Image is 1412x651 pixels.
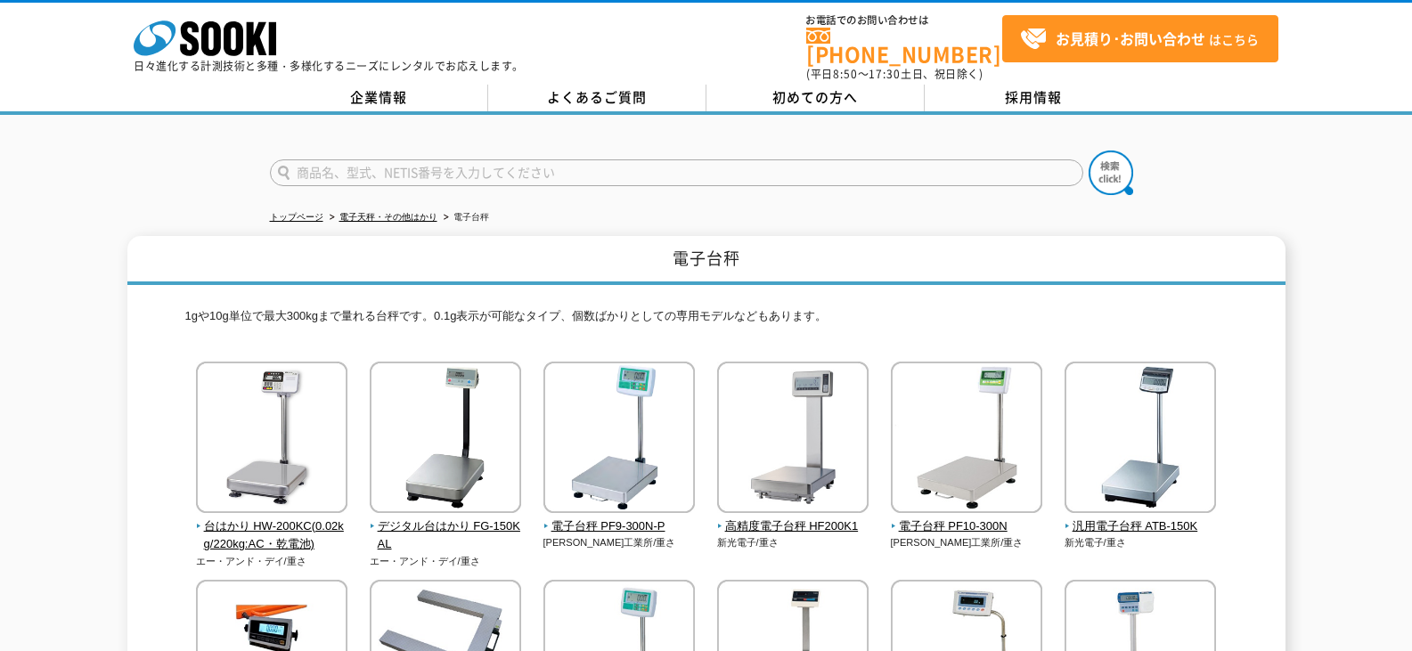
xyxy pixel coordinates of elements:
[833,66,858,82] span: 8:50
[196,362,347,517] img: 台はかり HW-200KC(0.02kg/220kg:AC・乾電池)
[488,85,706,111] a: よくあるご質問
[891,362,1042,517] img: 電子台秤 PF10-300N
[772,87,858,107] span: 初めての方へ
[717,517,869,536] span: 高精度電子台秤 HF200K1
[925,85,1143,111] a: 採用情報
[891,500,1043,536] a: 電子台秤 PF10-300N
[339,212,437,222] a: 電子天秤・その他はかり
[440,208,489,227] li: 電子台秤
[706,85,925,111] a: 初めての方へ
[543,517,696,536] span: 電子台秤 PF9-300N-P
[543,362,695,517] img: 電子台秤 PF9-300N-P
[134,61,524,71] p: 日々進化する計測技術と多種・多様化するニーズにレンタルでお応えします。
[270,159,1083,186] input: 商品名、型式、NETIS番号を入力してください
[1065,535,1217,550] p: 新光電子/重さ
[869,66,901,82] span: 17:30
[370,554,522,569] p: エー・アンド・デイ/重さ
[806,15,1002,26] span: お電話でのお問い合わせは
[196,517,348,555] span: 台はかり HW-200KC(0.02kg/220kg:AC・乾電池)
[370,500,522,554] a: デジタル台はかり FG-150KAL
[891,517,1043,536] span: 電子台秤 PF10-300N
[196,500,348,554] a: 台はかり HW-200KC(0.02kg/220kg:AC・乾電池)
[1065,362,1216,517] img: 汎用電子台秤 ATB-150K
[270,212,323,222] a: トップページ
[370,517,522,555] span: デジタル台はかり FG-150KAL
[543,535,696,550] p: [PERSON_NAME]工業所/重さ
[196,554,348,569] p: エー・アンド・デイ/重さ
[1065,517,1217,536] span: 汎用電子台秤 ATB-150K
[717,535,869,550] p: 新光電子/重さ
[806,66,983,82] span: (平日 ～ 土日、祝日除く)
[717,500,869,536] a: 高精度電子台秤 HF200K1
[717,362,869,517] img: 高精度電子台秤 HF200K1
[127,236,1285,285] h1: 電子台秤
[543,500,696,536] a: 電子台秤 PF9-300N-P
[1089,151,1133,195] img: btn_search.png
[270,85,488,111] a: 企業情報
[1020,26,1259,53] span: はこちら
[1002,15,1278,62] a: お見積り･お問い合わせはこちら
[1056,28,1205,49] strong: お見積り･お問い合わせ
[370,362,521,517] img: デジタル台はかり FG-150KAL
[891,535,1043,550] p: [PERSON_NAME]工業所/重さ
[185,307,1228,335] p: 1gや10g単位で最大300kgまで量れる台秤です。0.1g表示が可能なタイプ、個数ばかりとしての専用モデルなどもあります。
[806,28,1002,64] a: [PHONE_NUMBER]
[1065,500,1217,536] a: 汎用電子台秤 ATB-150K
